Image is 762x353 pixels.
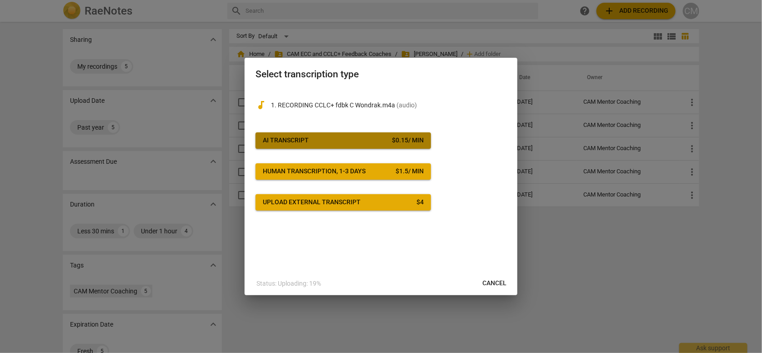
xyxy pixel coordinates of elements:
span: audiotrack [256,100,266,111]
div: AI Transcript [263,136,309,145]
div: Upload external transcript [263,198,361,207]
div: Human transcription, 1-3 days [263,167,366,176]
span: ( audio ) [396,101,417,109]
div: $ 4 [416,198,424,207]
div: $ 0.15 / min [392,136,424,145]
button: Cancel [475,275,514,292]
span: Cancel [482,279,506,288]
div: $ 1.5 / min [396,167,424,176]
p: 1. RECORDING CCLC+ fdbk C Wondrak.m4a(audio) [271,101,506,110]
button: Upload external transcript$4 [256,194,431,211]
h2: Select transcription type [256,69,506,80]
button: Human transcription, 1-3 days$1.5/ min [256,163,431,180]
p: Status: Uploading: 19% [256,279,321,288]
button: AI Transcript$0.15/ min [256,132,431,149]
